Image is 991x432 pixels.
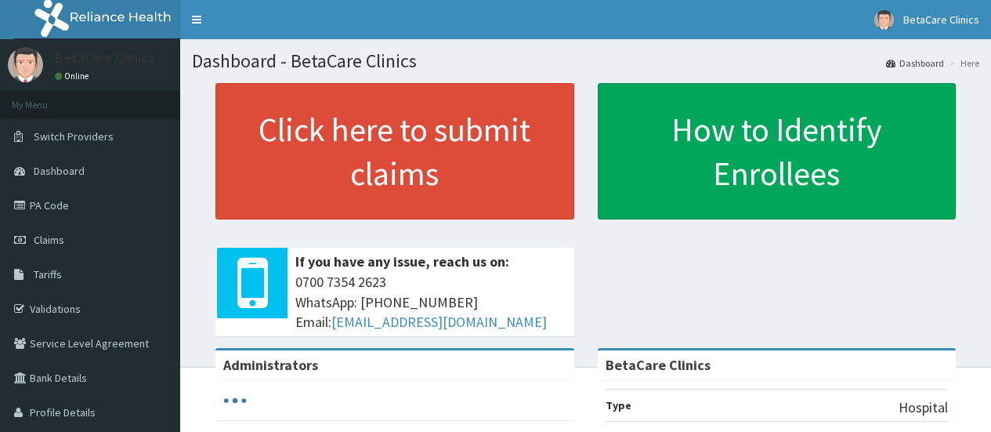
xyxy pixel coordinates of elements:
[903,13,979,27] span: BetaCare Clinics
[55,51,154,65] p: BetaCare Clinics
[34,267,62,281] span: Tariffs
[886,56,944,70] a: Dashboard
[331,313,547,331] a: [EMAIL_ADDRESS][DOMAIN_NAME]
[215,83,574,220] a: Click here to submit claims
[55,71,92,82] a: Online
[34,233,64,247] span: Claims
[606,398,631,412] b: Type
[295,272,566,332] span: 0700 7354 2623 WhatsApp: [PHONE_NUMBER] Email:
[946,56,979,70] li: Here
[874,10,894,30] img: User Image
[598,83,957,220] a: How to Identify Enrollees
[899,398,948,418] p: Hospital
[223,356,318,374] b: Administrators
[8,47,43,82] img: User Image
[606,356,711,374] strong: BetaCare Clinics
[223,389,247,412] svg: audio-loading
[34,164,85,178] span: Dashboard
[34,129,114,143] span: Switch Providers
[295,252,509,270] b: If you have any issue, reach us on:
[192,51,979,71] h1: Dashboard - BetaCare Clinics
